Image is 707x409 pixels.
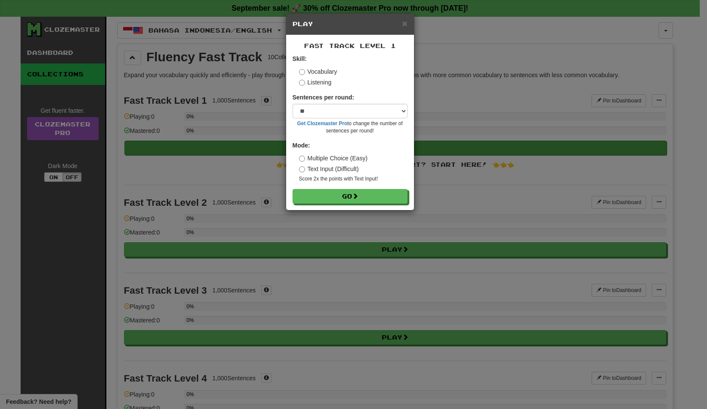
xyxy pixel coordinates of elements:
[304,42,396,49] span: Fast Track Level 1
[299,166,305,172] input: Text Input (Difficult)
[299,69,305,75] input: Vocabulary
[293,20,408,28] h5: Play
[402,19,407,28] button: Close
[299,154,368,162] label: Multiple Choice (Easy)
[299,165,359,173] label: Text Input (Difficult)
[293,189,408,204] button: Go
[293,55,307,62] strong: Skill:
[299,78,332,87] label: Listening
[402,18,407,28] span: ×
[293,93,354,102] label: Sentences per round:
[299,175,408,183] small: Score 2x the points with Text Input !
[293,142,310,149] strong: Mode:
[299,156,305,162] input: Multiple Choice (Easy)
[297,120,347,126] a: Get Clozemaster Pro
[293,120,408,135] small: to change the number of sentences per round!
[299,80,305,86] input: Listening
[299,67,337,76] label: Vocabulary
